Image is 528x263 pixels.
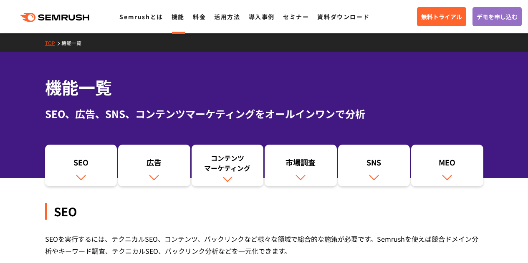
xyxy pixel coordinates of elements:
[249,13,275,21] a: 導入事例
[45,203,483,220] div: SEO
[45,106,483,121] div: SEO、広告、SNS、コンテンツマーケティングをオールインワンで分析
[193,13,206,21] a: 料金
[283,13,309,21] a: セミナー
[411,145,483,186] a: MEO
[342,157,406,171] div: SNS
[45,145,117,186] a: SEO
[338,145,410,186] a: SNS
[477,12,518,21] span: デモを申し込む
[192,145,264,186] a: コンテンツマーケティング
[472,7,522,26] a: デモを申し込む
[214,13,240,21] a: 活用方法
[196,153,260,173] div: コンテンツ マーケティング
[417,7,466,26] a: 無料トライアル
[415,157,479,171] div: MEO
[122,157,186,171] div: 広告
[269,157,333,171] div: 市場調査
[118,145,190,186] a: 広告
[421,12,462,21] span: 無料トライアル
[317,13,369,21] a: 資料ダウンロード
[45,233,483,257] div: SEOを実行するには、テクニカルSEO、コンテンツ、バックリンクなど様々な領域で総合的な施策が必要です。Semrushを使えば競合ドメイン分析やキーワード調査、テクニカルSEO、バックリンク分析...
[119,13,163,21] a: Semrushとは
[49,157,113,171] div: SEO
[61,39,88,46] a: 機能一覧
[172,13,184,21] a: 機能
[265,145,337,186] a: 市場調査
[45,39,61,46] a: TOP
[45,75,483,100] h1: 機能一覧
